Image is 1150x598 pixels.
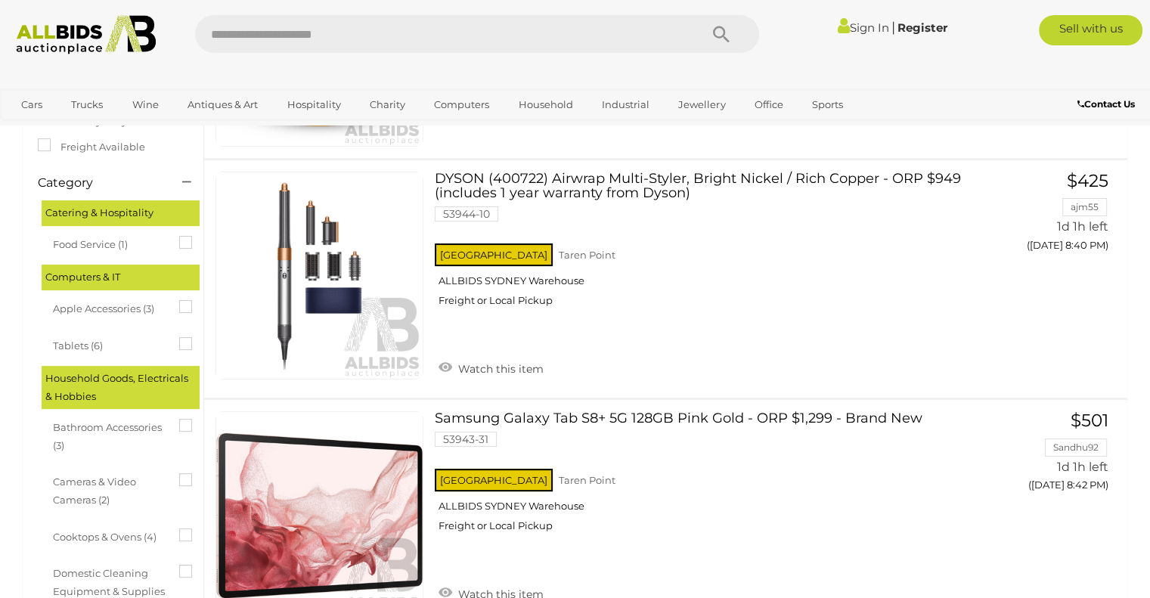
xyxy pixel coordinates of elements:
a: DYSON (400722) Airwrap Multi-Styler, Bright Nickel / Rich Copper - ORP $949 (includes 1 year warr... [446,172,962,319]
img: Allbids.com.au [8,15,164,54]
span: Tablets (6) [53,333,166,355]
label: Freight Available [38,138,145,156]
a: Charity [360,92,415,117]
span: Watch this item [454,362,544,376]
div: Household Goods, Electricals & Hobbies [42,366,200,409]
a: Wine [122,92,169,117]
a: Hospitality [277,92,351,117]
a: Contact Us [1077,96,1139,113]
span: Bathroom Accessories (3) [53,415,166,454]
span: Food Service (1) [53,232,166,253]
span: Apple Accessories (3) [53,296,166,318]
a: Register [897,20,947,35]
span: Cooktops & Ovens (4) [53,525,166,546]
a: Household [509,92,583,117]
a: Trucks [61,92,113,117]
a: [GEOGRAPHIC_DATA] [11,117,138,142]
a: Jewellery [668,92,735,117]
a: Antiques & Art [178,92,268,117]
a: Sports [802,92,853,117]
span: | [891,19,894,36]
a: Computers [424,92,499,117]
a: $425 ajm55 1d 1h left ([DATE] 8:40 PM) [985,172,1113,260]
b: Contact Us [1077,98,1135,110]
span: $425 [1067,170,1108,191]
div: Catering & Hospitality [42,200,200,225]
a: Industrial [592,92,659,117]
button: Search [683,15,759,53]
a: Watch this item [435,356,547,379]
span: Cameras & Video Cameras (2) [53,469,166,509]
span: $501 [1071,410,1108,431]
a: Samsung Galaxy Tab S8+ 5G 128GB Pink Gold - ORP $1,299 - Brand New 53943-31 [GEOGRAPHIC_DATA] Tar... [446,411,962,544]
a: Sign In [837,20,888,35]
a: Office [745,92,793,117]
h4: Category [38,176,160,190]
a: Sell with us [1039,15,1142,45]
div: Computers & IT [42,265,200,290]
a: $501 Sandhu92 1d 1h left ([DATE] 8:42 PM) [985,411,1113,500]
a: Cars [11,92,52,117]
